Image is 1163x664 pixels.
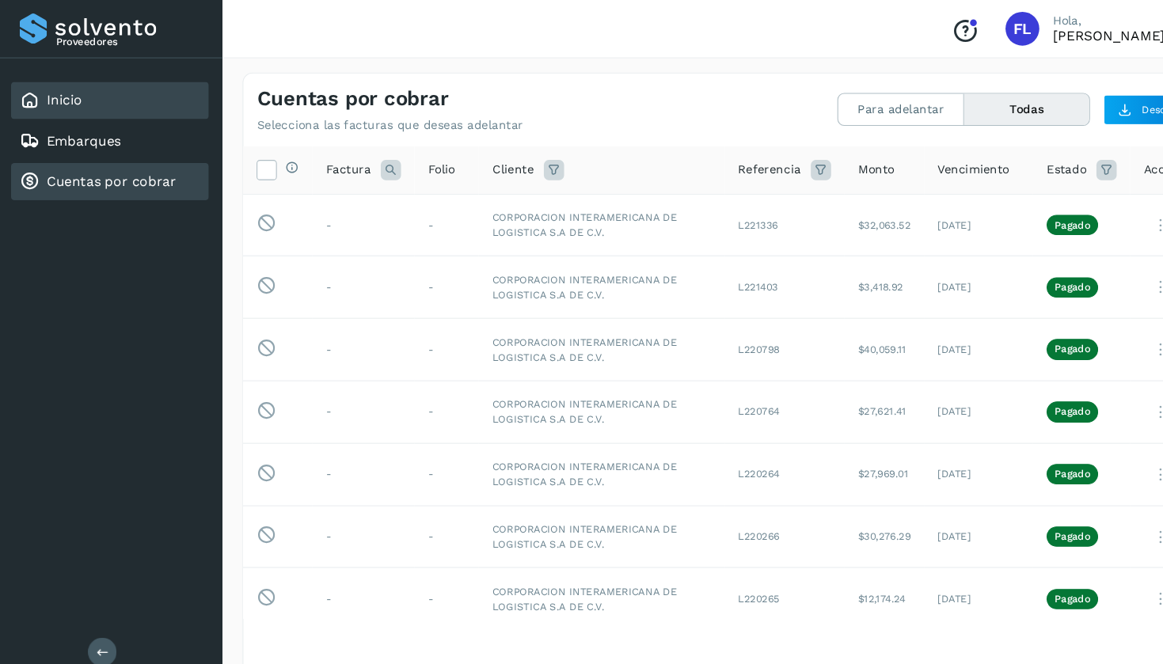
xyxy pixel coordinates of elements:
td: - [390,240,450,298]
button: Para adelantar [786,88,904,117]
td: CORPORACION INTERAMERICANA DE LOGISTICA S.A DE C.V. [450,298,680,357]
td: - [294,415,390,473]
td: - [294,298,390,357]
td: $40,059.11 [792,298,867,357]
span: Folio [402,150,428,167]
a: Cuentas por cobrar [44,162,165,177]
td: [DATE] [867,415,969,473]
td: - [294,532,390,590]
span: Descargar [1070,96,1117,110]
p: Pagado [989,556,1023,567]
td: - [390,298,450,357]
td: L220264 [680,415,792,473]
td: CORPORACION INTERAMERICANA DE LOGISTICA S.A DE C.V. [450,473,680,532]
span: Acciones [1073,150,1121,167]
td: - [390,181,450,240]
td: - [294,181,390,240]
div: Inicio [11,77,196,112]
td: CORPORACION INTERAMERICANA DE LOGISTICA S.A DE C.V. [450,181,680,240]
td: L220764 [680,356,792,415]
span: Monto [805,150,839,167]
td: - [294,240,390,298]
td: [DATE] [867,181,969,240]
p: Pagado [989,497,1023,508]
a: Embarques [44,124,114,139]
td: $3,418.92 [792,240,867,298]
td: - [294,473,390,532]
td: - [294,356,390,415]
span: Vencimiento [880,150,947,167]
td: [DATE] [867,532,969,590]
h4: Cuentas por cobrar [241,82,421,104]
td: $27,621.41 [792,356,867,415]
td: L221403 [680,240,792,298]
td: $30,276.29 [792,473,867,532]
td: [DATE] [867,240,969,298]
div: Cuentas por cobrar [11,153,196,188]
p: Pagado [989,205,1023,216]
td: [DATE] [867,356,969,415]
p: Pagado [989,380,1023,391]
td: - [390,415,450,473]
td: - [390,356,450,415]
span: Referencia [693,150,751,167]
a: Inicio [44,86,78,101]
td: [DATE] [867,298,969,357]
td: [DATE] [867,473,969,532]
p: Proveedores [53,33,190,44]
td: CORPORACION INTERAMERICANA DE LOGISTICA S.A DE C.V. [450,356,680,415]
p: Pagado [989,438,1023,450]
p: Pagado [989,321,1023,332]
button: Todas [904,88,1021,117]
span: Cliente [462,150,501,167]
td: CORPORACION INTERAMERICANA DE LOGISTICA S.A DE C.V. [450,532,680,590]
td: - [390,473,450,532]
td: L220266 [680,473,792,532]
td: $32,063.52 [792,181,867,240]
td: L220798 [680,298,792,357]
p: Fabian Lopez Calva [987,26,1093,41]
span: Estado [982,150,1019,167]
button: Descargar [1035,89,1131,117]
td: $12,174.24 [792,532,867,590]
td: L221336 [680,181,792,240]
span: Factura [306,150,348,167]
p: Selecciona las facturas que deseas adelantar [241,111,491,124]
td: CORPORACION INTERAMERICANA DE LOGISTICA S.A DE C.V. [450,240,680,298]
td: L220265 [680,532,792,590]
p: Pagado [989,264,1023,275]
td: CORPORACION INTERAMERICANA DE LOGISTICA S.A DE C.V. [450,415,680,473]
td: $27,969.01 [792,415,867,473]
p: Hola, [987,13,1093,26]
td: - [390,532,450,590]
div: Embarques [11,115,196,150]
